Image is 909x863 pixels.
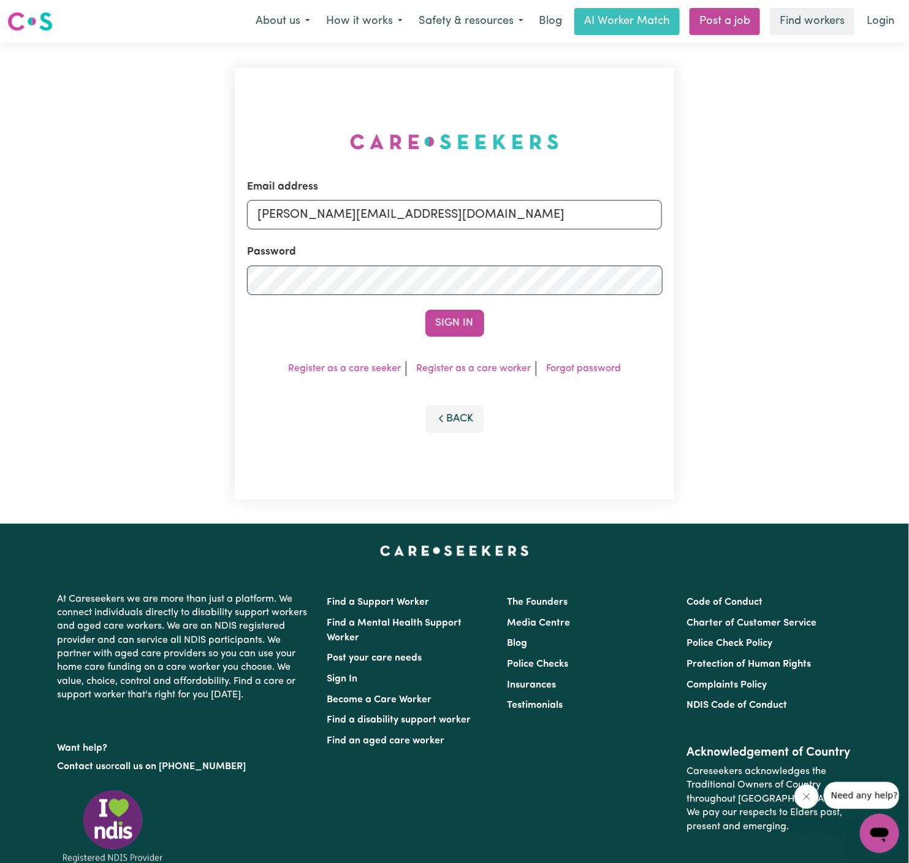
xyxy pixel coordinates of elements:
a: Post a job [690,8,760,35]
a: Protection of Human Rights [687,659,811,669]
a: Blog [531,8,569,35]
a: Blog [507,639,527,648]
a: Police Check Policy [687,639,772,648]
button: Safety & resources [411,9,531,34]
a: Register as a care worker [416,364,531,374]
button: Sign In [425,310,484,337]
a: Media Centre [507,618,570,628]
a: NDIS Code of Conduct [687,700,787,710]
h2: Acknowledgement of Country [687,745,851,760]
a: Charter of Customer Service [687,618,816,628]
a: Insurances [507,680,556,690]
p: or [58,755,313,778]
a: Post your care needs [327,653,422,663]
label: Password [247,244,296,260]
a: Login [859,8,902,35]
iframe: Button to launch messaging window [860,814,899,853]
input: Email address [247,200,663,229]
a: Register as a care seeker [288,364,401,374]
a: Police Checks [507,659,568,669]
a: Find a Mental Health Support Worker [327,618,462,643]
label: Email address [247,179,318,195]
a: Find a Support Worker [327,597,430,607]
a: Code of Conduct [687,597,763,607]
img: Careseekers logo [7,10,53,33]
a: Find an aged care worker [327,736,445,746]
a: Contact us [58,762,106,772]
a: Find a disability support worker [327,715,471,725]
a: Careseekers home page [380,546,529,556]
a: call us on [PHONE_NUMBER] [115,762,246,772]
a: AI Worker Match [574,8,680,35]
a: Complaints Policy [687,680,767,690]
p: Want help? [58,737,313,755]
a: The Founders [507,597,568,607]
button: How it works [318,9,411,34]
a: Sign In [327,674,358,684]
a: Find workers [770,8,854,35]
p: Careseekers acknowledges the Traditional Owners of Country throughout [GEOGRAPHIC_DATA]. We pay o... [687,760,851,838]
iframe: Close message [794,784,819,809]
a: Forgot password [546,364,621,374]
a: Testimonials [507,700,563,710]
button: Back [425,405,484,432]
a: Careseekers logo [7,7,53,36]
a: Become a Care Worker [327,695,432,705]
p: At Careseekers we are more than just a platform. We connect individuals directly to disability su... [58,588,313,707]
iframe: Message from company [824,782,899,809]
button: About us [248,9,318,34]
